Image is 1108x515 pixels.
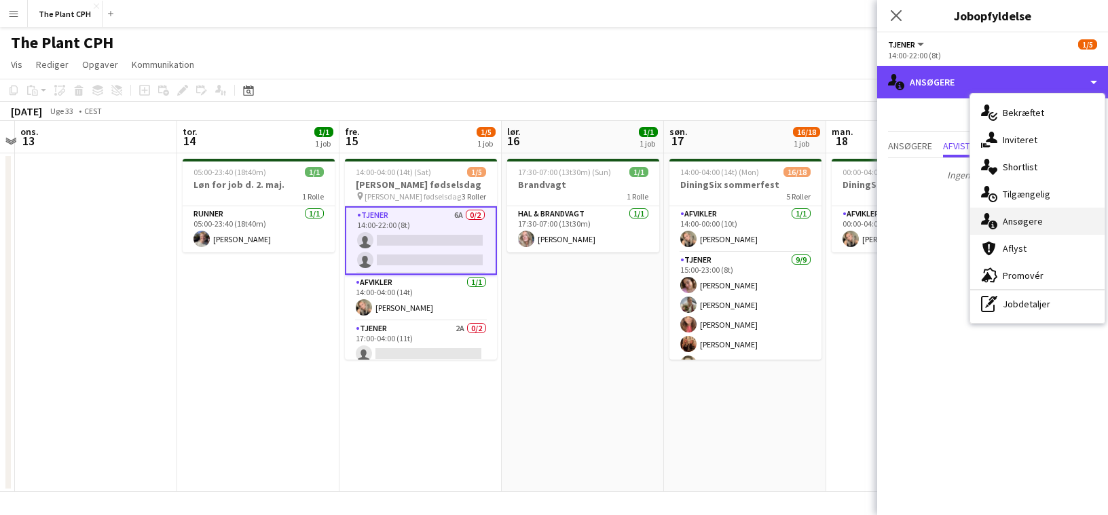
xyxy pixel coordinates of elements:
h3: Løn for job d. 2. maj. [183,178,335,191]
a: Opgaver [77,56,124,73]
div: Ansøgere [877,66,1108,98]
span: 1 Rolle [302,191,324,202]
button: The Plant CPH [28,1,103,27]
div: Bekræftet [970,99,1105,126]
span: søn. [669,126,688,138]
span: 1/1 [639,127,658,137]
div: Inviteret [970,126,1105,153]
span: lør. [507,126,521,138]
span: 16 [505,133,521,149]
span: Vis [11,58,22,71]
a: Kommunikation [126,56,200,73]
app-card-role: Tjener9/915:00-23:00 (8t)[PERSON_NAME][PERSON_NAME][PERSON_NAME][PERSON_NAME][PERSON_NAME] [669,252,821,460]
span: 5 Roller [786,191,811,202]
p: Ingen afviste ansøgere [877,164,1108,187]
div: 1 job [315,138,333,149]
span: 00:00-04:00 (4t) [843,167,895,177]
div: CEST [84,106,102,116]
span: tor. [183,126,198,138]
h3: DiningSix sommerfest [669,178,821,191]
span: 1/1 [314,127,333,137]
app-job-card: 14:00-04:00 (14t) (Mon)16/18DiningSix sommerfest5 RollerAfvikler1/114:00-00:00 (10t)[PERSON_NAME]... [669,159,821,360]
span: Afvist [943,141,970,151]
div: Shortlist [970,153,1105,180]
div: 14:00-22:00 (8t) [888,50,1097,60]
a: Vis [5,56,28,73]
span: 13 [18,133,39,149]
app-job-card: 00:00-04:00 (4t)1/1DiningSix sommerfest1 RolleAfvikler (efter midnat)1/100:00-04:00 (4t)[PERSON_N... [832,159,984,252]
div: Jobdetaljer [970,290,1105,318]
div: [DATE] [11,104,42,118]
div: Promovér [970,262,1105,289]
span: 14:00-04:00 (14t) (Mon) [680,167,759,177]
span: [PERSON_NAME] fødselsdag [365,191,461,202]
span: 1/1 [629,167,648,177]
app-card-role: Runner1/105:00-23:40 (18t40m)[PERSON_NAME] [183,206,335,252]
span: 17:30-07:00 (13t30m) (Sun) [518,167,611,177]
h3: Brandvagt [507,178,659,191]
div: 1 job [477,138,495,149]
app-card-role: Afvikler1/114:00-04:00 (14t)[PERSON_NAME] [345,275,497,321]
span: Opgaver [82,58,118,71]
h1: The Plant CPH [11,33,113,53]
div: Ansøgere [970,208,1105,235]
h3: DiningSix sommerfest [832,178,984,191]
app-card-role: Tjener6A0/214:00-22:00 (8t) [345,206,497,275]
h3: [PERSON_NAME] fødselsdag [345,178,497,191]
span: 18 [830,133,853,149]
span: fre. [345,126,360,138]
app-card-role: Hal & brandvagt1/117:30-07:00 (13t30m)[PERSON_NAME] [507,206,659,252]
span: ons. [20,126,39,138]
div: 1 job [640,138,657,149]
button: Tjener [888,39,926,50]
span: Uge 33 [45,106,79,116]
app-card-role: Tjener2A0/217:00-04:00 (11t) [345,321,497,387]
app-job-card: 14:00-04:00 (14t) (Sat)1/5[PERSON_NAME] fødselsdag [PERSON_NAME] fødselsdag3 RollerTjener6A0/214:... [345,159,497,360]
span: Rediger [36,58,69,71]
span: 16/18 [793,127,820,137]
span: 1/1 [305,167,324,177]
a: Rediger [31,56,74,73]
app-job-card: 05:00-23:40 (18t40m)1/1Løn for job d. 2. maj.1 RolleRunner1/105:00-23:40 (18t40m)[PERSON_NAME] [183,159,335,252]
span: Kommunikation [132,58,194,71]
span: 16/18 [783,167,811,177]
div: Aflyst [970,235,1105,262]
app-card-role: Afvikler1/114:00-00:00 (10t)[PERSON_NAME] [669,206,821,252]
span: Tjener [888,39,915,50]
app-job-card: 17:30-07:00 (13t30m) (Sun)1/1Brandvagt1 RolleHal & brandvagt1/117:30-07:00 (13t30m)[PERSON_NAME] [507,159,659,252]
span: 05:00-23:40 (18t40m) [193,167,266,177]
span: 1 Rolle [627,191,648,202]
span: man. [832,126,853,138]
app-card-role: Afvikler (efter midnat)1/100:00-04:00 (4t)[PERSON_NAME] [832,206,984,252]
span: 1/5 [1078,39,1097,50]
span: 14 [181,133,198,149]
div: 1 job [794,138,819,149]
span: 15 [343,133,360,149]
div: Tilgængelig [970,180,1105,208]
span: 1/5 [477,127,496,137]
span: 14:00-04:00 (14t) (Sat) [356,167,431,177]
span: Ansøgere [888,141,932,151]
span: 17 [667,133,688,149]
span: 1/5 [467,167,486,177]
h3: Jobopfyldelse [877,7,1108,24]
span: 3 Roller [462,191,486,202]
